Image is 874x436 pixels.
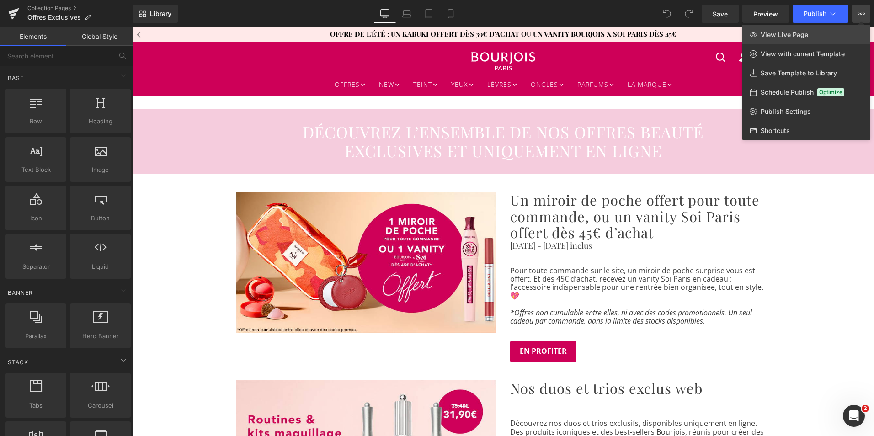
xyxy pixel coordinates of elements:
[761,50,845,58] span: View with current Template
[378,165,639,213] h2: Un miroir de poche offert pour toute commande, ou un vanity Soi Paris offert dès 45€ d’achat
[817,88,844,96] span: Optimize
[8,117,64,126] span: Row
[198,2,544,11] a: OFFRE DE L'ÉTÉ : Un kabuki offert dès 39€ d'achat ou un Vanity Bourjois X Soi Paris dès 45€
[804,10,826,17] span: Publish
[378,280,620,298] i: *Offres non cumulable entre elles, ni avec des codes promotionnels. Un seul cadeau par commande, ...
[274,46,312,68] a: TEINT
[7,288,34,297] span: Banner
[8,401,64,410] span: Tabs
[392,46,438,68] a: ONGLES
[104,165,364,305] img: Offre Vanity Bourjois x Soi et Pinceau Kabuki Bourjois
[213,112,530,134] span: EXCLUSIVES ET UNIQUEMENT EN LIGNE
[240,46,274,68] a: NEW
[852,5,870,23] button: View Live PageView with current TemplateSave Template to LibrarySchedule PublishOptimizePublish S...
[418,5,440,23] a: Tablet
[312,46,348,68] a: YEUX
[73,401,128,410] span: Carousel
[438,46,489,68] a: PARFUMS
[348,46,392,68] a: LÈVRES
[742,5,789,23] a: Preview
[378,392,639,417] p: Découvrez nos duos et trios exclusifs, disponibles uniquement en ligne. Des produits iconiques et...
[658,5,676,23] button: Undo
[73,213,128,223] span: Button
[793,5,848,23] button: Publish
[73,331,128,341] span: Hero Banner
[843,405,865,427] iframe: Intercom live chat
[378,353,639,369] h2: Nos duos et trios exclus web
[440,5,462,23] a: Mobile
[8,165,64,175] span: Text Block
[761,127,790,135] span: Shortcuts
[396,5,418,23] a: Laptop
[761,107,811,116] span: Publish Settings
[8,331,64,341] span: Parallax
[27,5,133,12] a: Collection Pages
[761,88,814,96] span: Schedule Publish
[133,5,178,23] a: New Library
[8,262,64,271] span: Separator
[713,9,728,19] span: Save
[73,165,128,175] span: Image
[7,358,29,367] span: Stack
[171,94,571,115] span: DÉCOUVREZ L’ENSEMBLE DE NOS OFFRES BEAUTÉ
[73,262,128,271] span: Liquid
[378,314,444,334] a: EN PROFITER
[761,69,837,77] span: Save Template to Library
[489,46,547,68] a: LA MARQUE
[761,31,808,39] span: View Live Page
[680,5,698,23] button: Redo
[378,213,639,223] p: [DATE] - [DATE] inclus
[339,23,403,44] img: Bourjois
[378,239,639,273] p: Pour toute commande sur le site, un miroir de poche surprise vous est offert. Et dès 45€ d’achat,...
[862,405,869,412] span: 2
[196,46,240,68] a: OFFRES
[7,74,25,82] span: Base
[753,9,778,19] span: Preview
[150,10,171,18] span: Library
[66,27,133,46] a: Global Style
[27,14,81,21] span: Offres Exclusives
[8,213,64,223] span: Icon
[73,117,128,126] span: Heading
[388,319,435,328] span: EN PROFITER
[374,5,396,23] a: Desktop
